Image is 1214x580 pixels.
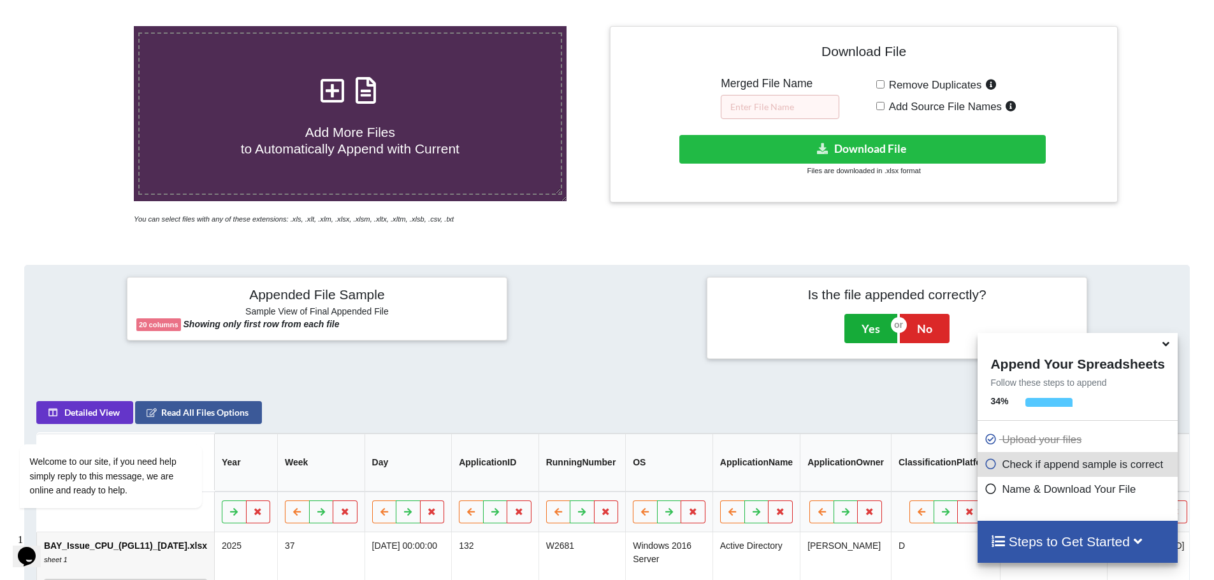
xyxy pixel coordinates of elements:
button: Yes [844,314,897,343]
span: Add Source File Names [885,101,1002,113]
th: ApplicationName [712,434,800,492]
small: Files are downloaded in .xlsx format [807,167,920,174]
th: ApplicationOwner [800,434,891,492]
h6: Sample View of Final Appended File [136,306,498,319]
h4: Is the file appended correctly? [716,286,1078,302]
p: Check if append sample is correct [984,456,1174,472]
th: OS [626,434,713,492]
input: Enter File Name [721,95,839,119]
button: No [900,314,950,343]
i: sheet 1 [44,556,68,563]
h4: Append Your Spreadsheets [978,353,1177,372]
h4: Appended File Sample [136,286,498,304]
h4: Steps to Get Started [990,534,1164,549]
th: Year [214,434,277,492]
th: RunningNumber [538,434,626,492]
th: Day [365,434,452,492]
th: Week [277,434,365,492]
p: Name & Download Your File [984,481,1174,497]
button: Download File [679,135,1046,164]
span: Add More Files to Automatically Append with Current [241,125,459,155]
i: You can select files with any of these extensions: .xls, .xlt, .xlm, .xlsx, .xlsm, .xltx, .xltm, ... [134,215,454,223]
b: 34 % [990,396,1008,406]
th: ApplicationID [451,434,538,492]
b: Showing only first row from each file [184,319,340,329]
th: ClassificationPlatform [891,434,1000,492]
p: Follow these steps to append [978,376,1177,389]
span: Remove Duplicates [885,79,982,91]
p: Upload your files [984,432,1174,448]
b: 20 columns [139,321,178,329]
iframe: chat widget [13,529,54,567]
h4: Download File [619,36,1108,72]
h5: Merged File Name [721,77,839,90]
iframe: chat widget [13,329,242,523]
